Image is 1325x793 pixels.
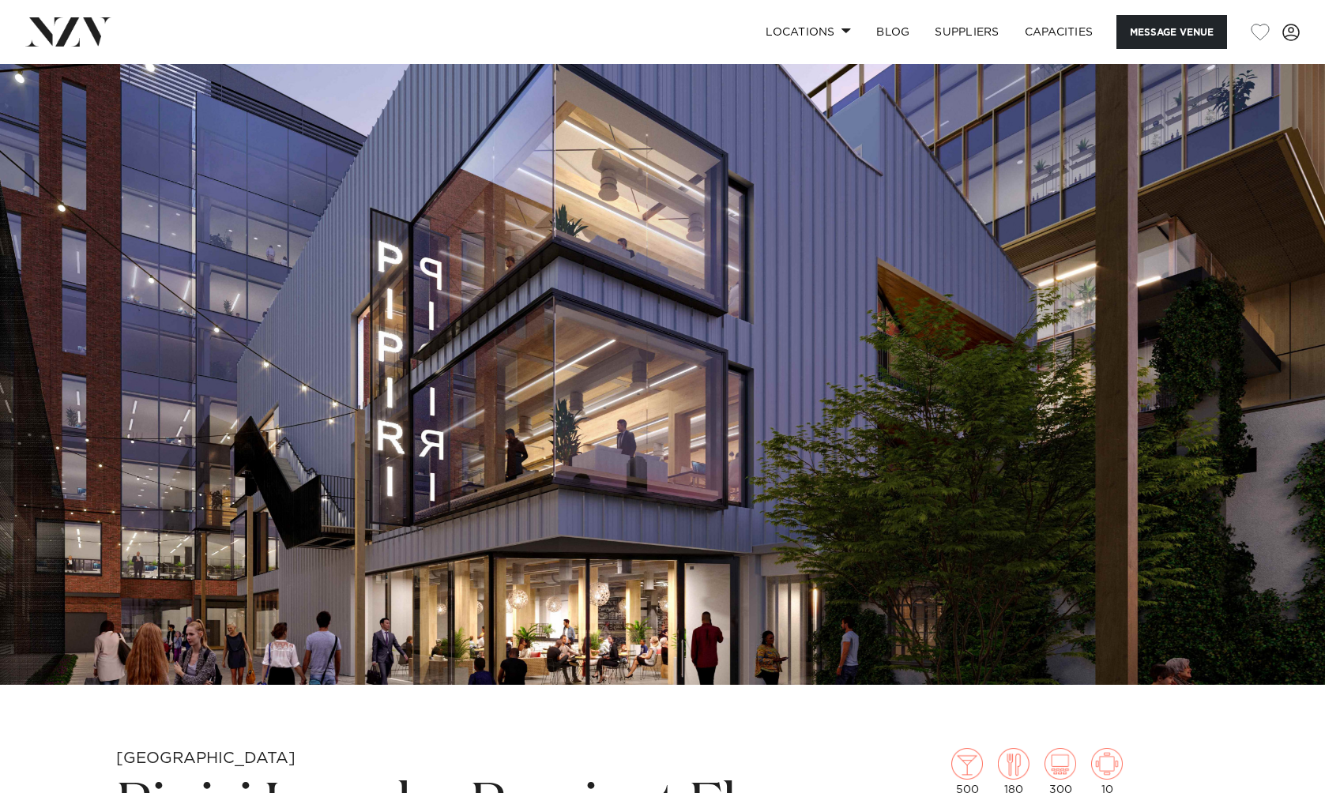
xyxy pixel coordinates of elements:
a: Capacities [1012,15,1106,49]
a: SUPPLIERS [922,15,1011,49]
img: theatre.png [1045,748,1076,780]
img: meeting.png [1091,748,1123,780]
small: [GEOGRAPHIC_DATA] [116,750,295,766]
a: BLOG [864,15,922,49]
img: nzv-logo.png [25,17,111,46]
img: cocktail.png [951,748,983,780]
img: dining.png [998,748,1030,780]
button: Message Venue [1116,15,1227,49]
a: Locations [753,15,864,49]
